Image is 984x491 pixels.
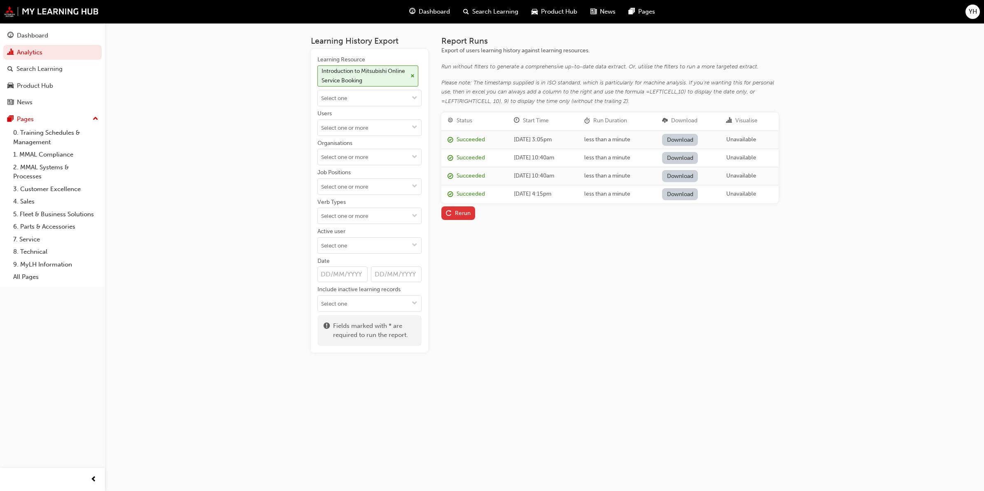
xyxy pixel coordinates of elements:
[7,65,13,73] span: search-icon
[448,137,453,144] span: report_succeeded-icon
[371,267,422,282] input: Date
[318,208,421,224] input: Verb Typestoggle menu
[514,117,520,124] span: clock-icon
[3,95,102,110] a: News
[514,171,572,181] div: [DATE] 10:40am
[408,208,421,224] button: toggle menu
[441,36,779,46] h3: Report Runs
[317,257,330,265] div: Date
[7,116,14,123] span: pages-icon
[10,220,102,233] a: 6. Parts & Accessories
[3,61,102,77] a: Search Learning
[3,112,102,127] button: Pages
[17,31,48,40] div: Dashboard
[726,154,756,161] span: Unavailable
[318,149,421,165] input: Organisationstoggle menu
[584,189,650,199] div: less than a minute
[514,153,572,163] div: [DATE] 10:40am
[412,300,417,307] span: down-icon
[91,475,97,485] span: prev-icon
[457,153,485,163] div: Succeeded
[726,136,756,143] span: Unavailable
[448,155,453,162] span: report_succeeded-icon
[463,7,469,17] span: search-icon
[317,110,332,118] div: Users
[965,5,980,19] button: YH
[408,149,421,165] button: toggle menu
[412,183,417,190] span: down-icon
[622,3,662,20] a: pages-iconPages
[317,198,346,206] div: Verb Types
[16,64,63,74] div: Search Learning
[441,47,590,54] span: Export of users learning history against learning resources.
[10,126,102,148] a: 0. Training Schedules & Management
[7,32,14,40] span: guage-icon
[4,6,99,17] img: mmal
[317,139,352,147] div: Organisations
[3,45,102,60] a: Analytics
[671,116,697,126] div: Download
[10,271,102,283] a: All Pages
[662,134,698,146] a: Download
[419,7,450,16] span: Dashboard
[441,78,779,106] div: Please note: The timestamp supplied is in ISO standard, which is particularly for machine analysi...
[662,170,698,182] a: Download
[584,117,590,124] span: duration-icon
[726,190,756,197] span: Unavailable
[93,114,98,124] span: up-icon
[441,206,476,220] button: Rerun
[3,78,102,94] a: Product Hub
[318,296,421,311] input: Include inactive learning recordstoggle menu
[448,173,453,180] span: report_succeeded-icon
[403,3,457,20] a: guage-iconDashboard
[10,208,102,221] a: 5. Fleet & Business Solutions
[317,168,351,177] div: Job Positions
[10,195,102,208] a: 4. Sales
[7,99,14,106] span: news-icon
[514,135,572,145] div: [DATE] 3:05pm
[10,245,102,258] a: 8. Technical
[457,171,485,181] div: Succeeded
[7,82,14,90] span: car-icon
[317,285,401,294] div: Include inactive learning records
[457,116,472,126] div: Status
[457,135,485,145] div: Succeeded
[10,183,102,196] a: 3. Customer Excellence
[455,210,471,217] div: Rerun
[408,120,421,136] button: toggle menu
[408,238,421,253] button: toggle menu
[532,7,538,17] span: car-icon
[584,153,650,163] div: less than a minute
[593,116,627,126] div: Run Duration
[412,154,417,161] span: down-icon
[17,115,34,124] div: Pages
[969,7,977,16] span: YH
[662,117,668,124] span: download-icon
[10,148,102,161] a: 1. MMAL Compliance
[448,117,453,124] span: target-icon
[17,98,33,107] div: News
[318,179,421,194] input: Job Positionstoggle menu
[7,49,14,56] span: chart-icon
[457,3,525,20] a: search-iconSearch Learning
[408,90,421,106] button: toggle menu
[317,56,365,64] div: Learning Resource
[317,267,368,282] input: Date
[10,258,102,271] a: 9. MyLH Information
[541,7,577,16] span: Product Hub
[10,233,102,246] a: 7. Service
[408,179,421,194] button: toggle menu
[324,321,330,340] span: exclaim-icon
[317,227,345,236] div: Active user
[17,81,53,91] div: Product Hub
[457,189,485,199] div: Succeeded
[446,210,452,217] span: replay-icon
[322,67,408,85] div: Introduction to Mitsubishi Online Service Booking
[409,7,415,17] span: guage-icon
[412,242,417,249] span: down-icon
[584,171,650,181] div: less than a minute
[662,188,698,200] a: Download
[584,135,650,145] div: less than a minute
[412,124,417,131] span: down-icon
